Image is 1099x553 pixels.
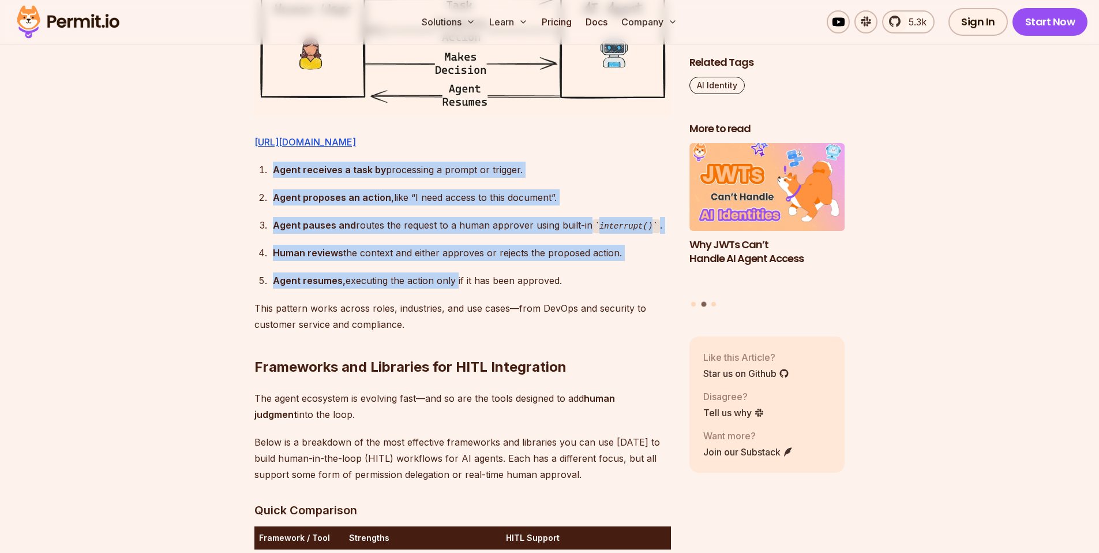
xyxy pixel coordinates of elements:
[273,272,671,289] div: executing the action only if it has been approved.
[703,428,793,442] p: Want more?
[254,300,671,332] p: This pattern works across roles, industries, and use cases—from DevOps and security to customer s...
[581,10,612,33] a: Docs
[902,15,927,29] span: 5.3k
[711,302,716,307] button: Go to slide 3
[254,136,356,148] a: [URL][DOMAIN_NAME]
[703,444,793,458] a: Join our Substack
[501,526,671,550] th: HITL Support
[273,164,386,175] strong: Agent receives a task by
[417,10,480,33] button: Solutions
[592,219,660,233] code: interrupt()
[12,2,125,42] img: Permit logo
[273,219,356,231] strong: Agent pauses and
[273,162,671,178] div: processing a prompt or trigger.
[273,192,394,203] strong: Agent proposes an action,
[689,143,845,231] img: Why JWTs Can’t Handle AI Agent Access
[254,434,671,483] p: Below is a breakdown of the most effective frameworks and libraries you can use [DATE] to build h...
[689,77,745,94] a: AI Identity
[703,405,764,419] a: Tell us why
[273,275,346,286] strong: Agent resumes,
[273,247,343,259] strong: Human reviews
[485,10,532,33] button: Learn
[344,526,501,550] th: Strengths
[689,122,845,136] h2: More to read
[948,8,1008,36] a: Sign In
[703,350,789,364] p: Like this Article?
[273,189,671,205] div: like “I need access to this document”.
[689,143,845,309] div: Posts
[689,143,845,295] a: Why JWTs Can’t Handle AI Agent AccessWhy JWTs Can’t Handle AI Agent Access
[691,302,696,307] button: Go to slide 1
[273,245,671,261] div: the context and either approves or rejects the proposed action.
[689,237,845,266] h3: Why JWTs Can’t Handle AI Agent Access
[703,389,764,403] p: Disagree?
[701,302,706,307] button: Go to slide 2
[689,143,845,295] li: 2 of 3
[882,10,935,33] a: 5.3k
[254,526,345,550] th: Framework / Tool
[617,10,682,33] button: Company
[273,217,671,234] div: routes the request to a human approver using built-in .
[537,10,576,33] a: Pricing
[1012,8,1088,36] a: Start Now
[689,55,845,70] h2: Related Tags
[703,366,789,380] a: Star us on Github
[254,501,671,520] h3: Quick Comparison
[254,312,671,376] h2: Frameworks and Libraries for HITL Integration
[254,390,671,423] p: The agent ecosystem is evolving fast—and so are the tools designed to add into the loop.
